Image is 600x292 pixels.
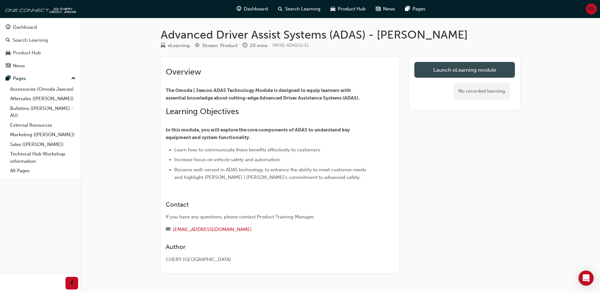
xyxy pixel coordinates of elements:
span: Become well-versed in ADAS technology to enhance the ability to meet customer needs and highlight... [174,167,368,180]
span: Learning Objectives [166,106,239,116]
span: KR [588,5,594,13]
div: Open Intercom Messenger [578,271,594,286]
div: Email [166,226,371,234]
div: eLearning [168,42,190,49]
h1: Advanced Driver Assist Systems (ADAS) - [PERSON_NAME] [161,28,520,42]
span: Increase focus on vehicle safety and automation. [174,157,281,162]
a: Launch eLearning module [414,62,515,78]
span: Learning resource code [273,43,309,48]
span: News [383,5,395,13]
a: All Pages [8,166,78,176]
a: pages-iconPages [400,3,430,15]
a: car-iconProduct Hub [325,3,371,15]
a: Technical Hub Workshop information [8,149,78,166]
div: Dashboard [13,24,37,31]
span: clock-icon [243,43,247,49]
a: External Resources [8,120,78,130]
a: Search Learning [3,34,78,46]
div: Search Learning [13,37,48,44]
span: target-icon [195,43,200,49]
span: email-icon [166,227,170,233]
a: [EMAIL_ADDRESS][DOMAIN_NAME] [173,227,252,232]
div: If you have any questions, please contact Product Training Manager. [166,213,371,221]
button: Pages [3,73,78,84]
span: car-icon [6,50,10,56]
img: oneconnect [3,3,76,15]
span: search-icon [6,38,10,43]
span: pages-icon [6,76,10,82]
button: DashboardSearch LearningProduct HubNews [3,20,78,73]
span: Search Learning [285,5,320,13]
a: news-iconNews [371,3,400,15]
div: Stream: Product [202,42,238,49]
span: search-icon [278,5,282,13]
span: In this module, you will explore the core components of ADAS to understand key equipment and syst... [166,127,351,140]
span: Overview [166,67,201,77]
span: up-icon [71,75,76,83]
button: KR [586,3,597,15]
span: Pages [412,5,425,13]
div: 20 mins [250,42,268,49]
span: Learn how to communicate these benefits effectively to customers. [174,147,321,153]
span: Dashboard [244,5,268,13]
span: prev-icon [70,279,74,287]
span: guage-icon [6,25,10,30]
span: news-icon [376,5,380,13]
span: The Omoda | Jaecoo ADAS Technology Module is designed to equip learners with essential knowledge ... [166,88,360,101]
div: Stream [195,42,238,50]
span: guage-icon [237,5,241,13]
h3: Contact [166,201,371,208]
div: No recorded learning [454,83,510,100]
div: News [13,62,25,70]
div: Product Hub [13,49,41,57]
span: news-icon [6,63,10,69]
div: Pages [13,75,26,82]
a: Product Hub [3,47,78,59]
span: car-icon [331,5,335,13]
a: Marketing ([PERSON_NAME]) [8,130,78,140]
a: search-iconSearch Learning [273,3,325,15]
a: Bulletins ([PERSON_NAME] - AU) [8,104,78,120]
a: Dashboard [3,21,78,33]
a: Aftersales ([PERSON_NAME]) [8,94,78,104]
div: Type [161,42,190,50]
a: Accessories (Omoda Jaecoo) [8,84,78,94]
a: Sales ([PERSON_NAME]) [8,140,78,149]
span: pages-icon [405,5,410,13]
span: learningResourceType_ELEARNING-icon [161,43,165,49]
a: News [3,60,78,72]
span: Product Hub [338,5,366,13]
a: guage-iconDashboard [232,3,273,15]
h3: Author [166,243,371,251]
div: CHERY [GEOGRAPHIC_DATA] [166,256,371,263]
div: Duration [243,42,268,50]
